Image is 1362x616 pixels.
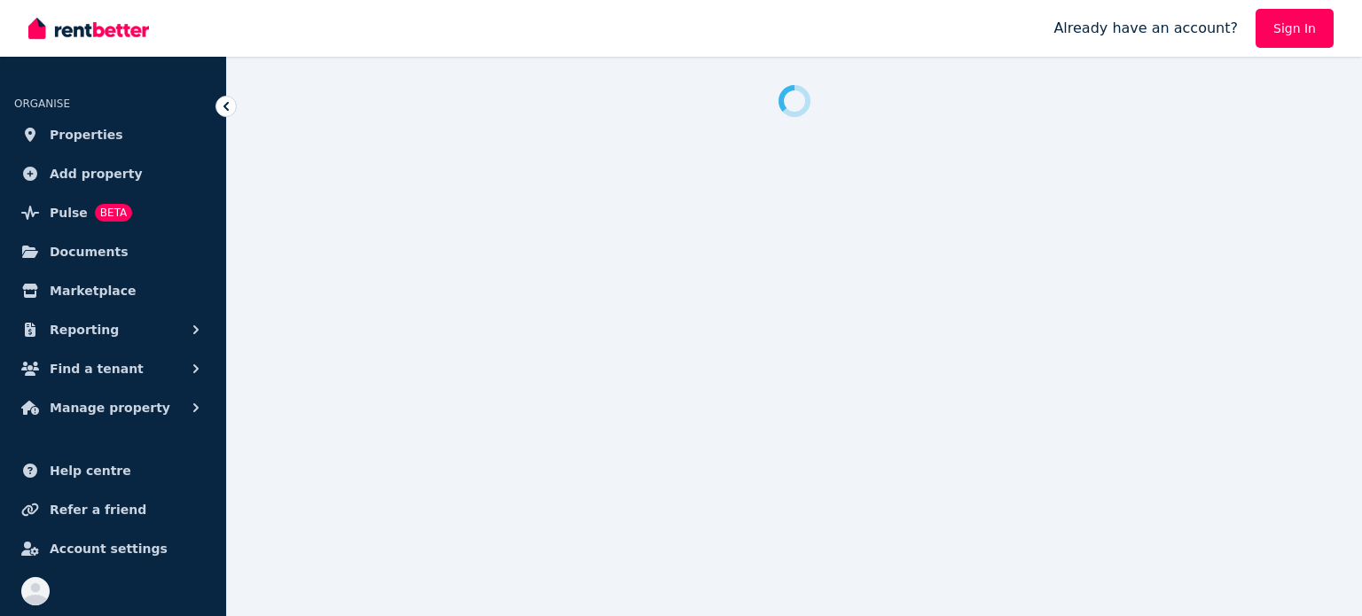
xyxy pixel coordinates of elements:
img: RentBetter [28,15,149,42]
span: Pulse [50,202,88,223]
a: Properties [14,117,212,152]
span: Already have an account? [1053,18,1238,39]
span: Refer a friend [50,499,146,520]
span: ORGANISE [14,97,70,110]
span: Manage property [50,397,170,418]
span: Help centre [50,460,131,481]
a: Account settings [14,531,212,566]
button: Manage property [14,390,212,425]
a: Add property [14,156,212,191]
span: Account settings [50,538,168,559]
span: BETA [95,204,132,222]
span: Add property [50,163,143,184]
span: Find a tenant [50,358,144,379]
button: Find a tenant [14,351,212,386]
span: Reporting [50,319,119,340]
a: Marketplace [14,273,212,308]
a: Refer a friend [14,492,212,527]
a: Documents [14,234,212,269]
span: Marketplace [50,280,136,301]
a: Help centre [14,453,212,488]
span: Documents [50,241,129,262]
a: PulseBETA [14,195,212,230]
a: Sign In [1256,9,1334,48]
span: Properties [50,124,123,145]
button: Reporting [14,312,212,347]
